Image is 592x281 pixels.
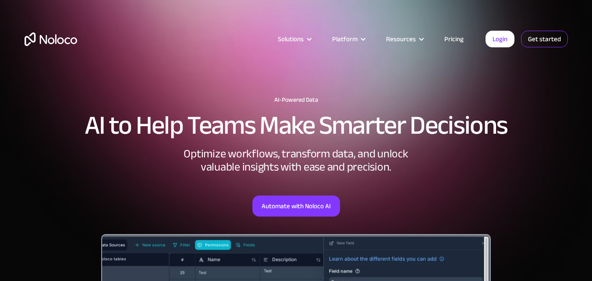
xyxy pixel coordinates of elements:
div: Resources [386,33,416,45]
a: home [25,32,77,46]
div: Optimize workflows, transform data, and unlock valuable insights with ease and precision. [165,147,428,174]
iframe: Intercom notifications message [417,215,592,277]
div: Platform [332,33,358,45]
a: Pricing [433,33,475,45]
div: Solutions [267,33,321,45]
div: Solutions [278,33,304,45]
a: Login [486,31,514,47]
h2: AI to Help Teams Make Smarter Decisions [25,112,568,139]
div: Platform [321,33,375,45]
a: Get started [521,31,568,47]
div: Resources [375,33,433,45]
h1: AI-Powered Data [25,96,568,103]
a: Automate with Noloco AI [252,196,340,217]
